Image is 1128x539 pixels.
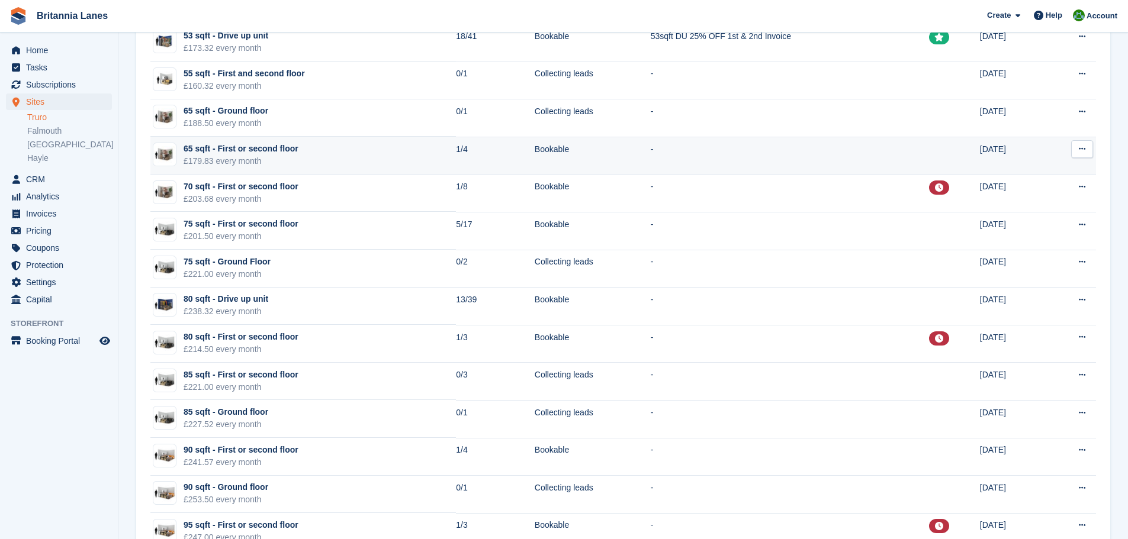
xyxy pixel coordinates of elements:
[980,99,1047,137] td: [DATE]
[32,6,113,25] a: Britannia Lanes
[1073,9,1085,21] img: Matt Lane
[980,175,1047,212] td: [DATE]
[184,230,298,243] div: £201.50 every month
[6,240,112,256] a: menu
[6,257,112,273] a: menu
[153,221,176,238] img: 75-sqft-unit.jpg
[184,444,298,456] div: 90 sqft - First or second floor
[26,59,97,76] span: Tasks
[980,325,1047,363] td: [DATE]
[456,175,535,212] td: 1/8
[456,250,535,288] td: 0/2
[184,80,305,92] div: £160.32 every month
[456,99,535,137] td: 0/1
[651,363,929,401] td: -
[980,137,1047,175] td: [DATE]
[153,259,176,276] img: 75-sqft-unit.jpg
[184,493,268,506] div: £253.50 every month
[153,146,176,163] img: 64-sqft-unit.jpg
[535,363,651,401] td: Collecting leads
[184,30,268,42] div: 53 sqft - Drive up unit
[651,212,929,250] td: -
[26,333,97,349] span: Booking Portal
[6,188,112,205] a: menu
[535,212,651,250] td: Bookable
[153,334,176,351] img: 75-sqft-unit.jpg
[651,175,929,212] td: -
[27,112,112,123] a: Truro
[6,205,112,222] a: menu
[153,296,176,314] img: 80sqft%20Drive%20Up.jpg
[980,24,1047,62] td: [DATE]
[651,24,929,62] td: 53sqft DU 25% OFF 1st & 2nd Invoice
[456,325,535,363] td: 1/3
[26,93,97,110] span: Sites
[456,62,535,99] td: 0/1
[184,481,268,493] div: 90 sqft - Ground floor
[184,155,298,167] div: £179.83 every month
[153,71,176,88] img: 50-sqft-unit.jpg
[6,222,112,239] a: menu
[6,76,112,93] a: menu
[153,485,176,502] img: 100-sqft-unit.jpg
[184,305,268,318] div: £238.32 every month
[535,476,651,514] td: Collecting leads
[535,438,651,476] td: Bookable
[26,274,97,291] span: Settings
[6,274,112,291] a: menu
[184,42,268,54] div: £173.32 every month
[980,363,1047,401] td: [DATE]
[184,381,298,393] div: £221.00 every month
[153,183,176,201] img: 64-sqft-unit.jpg
[6,59,112,76] a: menu
[980,438,1047,476] td: [DATE]
[456,24,535,62] td: 18/41
[26,257,97,273] span: Protection
[651,62,929,99] td: -
[184,268,271,280] div: £221.00 every month
[535,400,651,438] td: Collecting leads
[26,188,97,205] span: Analytics
[651,438,929,476] td: -
[651,325,929,363] td: -
[153,409,176,427] img: 75-sqft-unit.jpg
[184,105,268,117] div: 65 sqft - Ground floor
[184,256,271,268] div: 75 sqft - Ground Floor
[184,293,268,305] div: 80 sqft - Drive up unit
[26,76,97,93] span: Subscriptions
[184,369,298,381] div: 85 sqft - First or second floor
[153,447,176,464] img: 100-sqft-unit.jpg
[27,153,112,164] a: Hayle
[980,212,1047,250] td: [DATE]
[11,318,118,330] span: Storefront
[98,334,112,348] a: Preview store
[6,42,112,59] a: menu
[26,222,97,239] span: Pricing
[456,363,535,401] td: 0/3
[456,288,535,325] td: 13/39
[184,418,268,431] div: £227.52 every month
[651,400,929,438] td: -
[535,175,651,212] td: Bookable
[535,137,651,175] td: Bookable
[651,476,929,514] td: -
[26,171,97,188] span: CRM
[980,400,1047,438] td: [DATE]
[1046,9,1062,21] span: Help
[535,62,651,99] td: Collecting leads
[980,250,1047,288] td: [DATE]
[535,250,651,288] td: Collecting leads
[26,42,97,59] span: Home
[651,288,929,325] td: -
[153,108,176,125] img: 64-sqft-unit.jpg
[26,291,97,308] span: Capital
[153,372,176,389] img: 75-sqft-unit.jpg
[651,137,929,175] td: -
[6,291,112,308] a: menu
[153,33,176,50] img: 53sqft%20Drive%20Up.jpg
[184,218,298,230] div: 75 sqft - First or second floor
[27,139,112,150] a: [GEOGRAPHIC_DATA]
[184,67,305,80] div: 55 sqft - First and second floor
[651,99,929,137] td: -
[184,343,298,356] div: £214.50 every month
